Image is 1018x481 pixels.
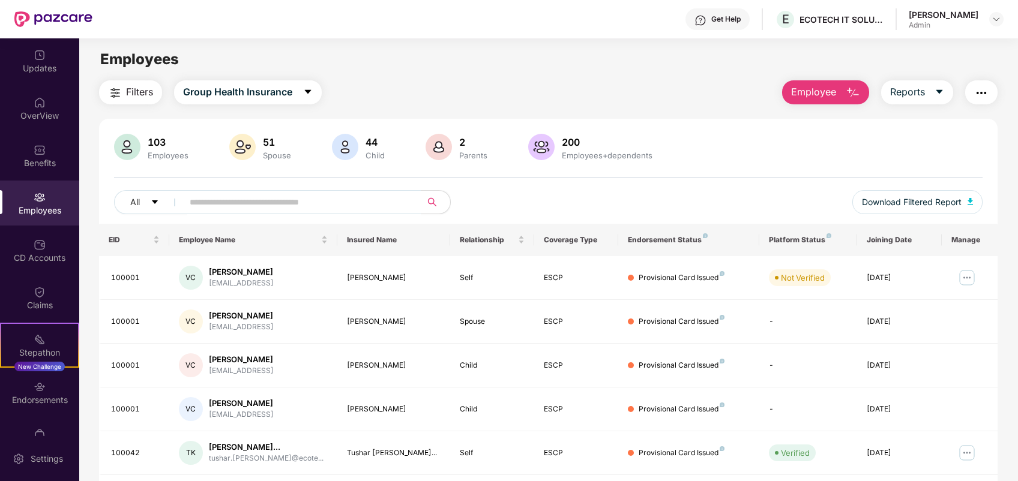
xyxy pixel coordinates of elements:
div: [PERSON_NAME] [909,9,978,20]
div: Provisional Card Issued [639,404,724,415]
img: svg+xml;base64,PHN2ZyB4bWxucz0iaHR0cDovL3d3dy53My5vcmcvMjAwMC9zdmciIHhtbG5zOnhsaW5rPSJodHRwOi8vd3... [114,134,140,160]
th: Joining Date [857,224,941,256]
div: Stepathon [1,347,78,359]
span: caret-down [151,198,159,208]
button: search [421,190,451,214]
img: svg+xml;base64,PHN2ZyB4bWxucz0iaHR0cDovL3d3dy53My5vcmcvMjAwMC9zdmciIHdpZHRoPSI4IiBoZWlnaHQ9IjgiIH... [703,233,708,238]
img: svg+xml;base64,PHN2ZyBpZD0iTXlfT3JkZXJzIiBkYXRhLW5hbWU9Ik15IE9yZGVycyIgeG1sbnM9Imh0dHA6Ly93d3cudz... [34,428,46,440]
div: [EMAIL_ADDRESS] [209,321,274,333]
img: manageButton [957,443,977,462]
div: Child [363,151,387,160]
div: Get Help [711,14,741,24]
img: svg+xml;base64,PHN2ZyBpZD0iVXBkYXRlZCIgeG1sbnM9Imh0dHA6Ly93d3cudzMub3JnLzIwMDAvc3ZnIiB3aWR0aD0iMj... [34,49,46,61]
div: 100001 [111,316,160,327]
div: ESCP [544,360,609,371]
div: Child [460,404,525,415]
img: svg+xml;base64,PHN2ZyB4bWxucz0iaHR0cDovL3d3dy53My5vcmcvMjAwMC9zdmciIHhtbG5zOnhsaW5rPSJodHRwOi8vd3... [229,134,256,160]
button: Filters [99,80,162,104]
img: svg+xml;base64,PHN2ZyB4bWxucz0iaHR0cDovL3d3dy53My5vcmcvMjAwMC9zdmciIHdpZHRoPSIyMSIgaGVpZ2h0PSIyMC... [34,333,46,345]
span: caret-down [303,87,313,98]
th: Coverage Type [534,224,618,256]
div: [DATE] [867,447,932,459]
th: Insured Name [337,224,450,256]
div: Child [460,360,525,371]
button: Allcaret-down [114,190,187,214]
span: Employee [791,85,836,100]
td: - [759,387,858,431]
div: Platform Status [769,235,848,245]
span: Employees [100,50,179,68]
th: Relationship [450,224,534,256]
img: svg+xml;base64,PHN2ZyB4bWxucz0iaHR0cDovL3d3dy53My5vcmcvMjAwMC9zdmciIHhtbG5zOnhsaW5rPSJodHRwOi8vd3... [846,86,860,100]
div: Self [460,272,525,284]
img: svg+xml;base64,PHN2ZyBpZD0iRW5kb3JzZW1lbnRzIiB4bWxucz0iaHR0cDovL3d3dy53My5vcmcvMjAwMC9zdmciIHdpZH... [34,381,46,393]
div: Provisional Card Issued [639,360,724,371]
div: [PERSON_NAME] [347,272,440,284]
img: svg+xml;base64,PHN2ZyB4bWxucz0iaHR0cDovL3d3dy53My5vcmcvMjAwMC9zdmciIHhtbG5zOnhsaW5rPSJodHRwOi8vd3... [332,134,358,160]
div: TK [179,441,203,465]
div: 100001 [111,360,160,371]
div: [EMAIL_ADDRESS] [209,278,274,289]
div: [EMAIL_ADDRESS] [209,365,274,377]
div: [EMAIL_ADDRESS] [209,409,274,420]
div: 100042 [111,447,160,459]
div: Admin [909,20,978,30]
img: svg+xml;base64,PHN2ZyBpZD0iRHJvcGRvd24tMzJ4MzIiIHhtbG5zPSJodHRwOi8vd3d3LnczLm9yZy8yMDAwL3N2ZyIgd2... [992,14,1001,24]
span: All [130,196,140,209]
div: New Challenge [14,362,65,371]
span: search [421,197,444,207]
div: [DATE] [867,272,932,284]
span: caret-down [935,87,944,98]
div: ESCP [544,447,609,459]
span: EID [109,235,151,245]
div: tushar.[PERSON_NAME]@ecote... [209,453,324,464]
td: - [759,300,858,344]
img: svg+xml;base64,PHN2ZyBpZD0iRW1wbG95ZWVzIiB4bWxucz0iaHR0cDovL3d3dy53My5vcmcvMjAwMC9zdmciIHdpZHRoPS... [34,191,46,203]
div: Settings [27,453,67,465]
div: Spouse [460,316,525,327]
div: [DATE] [867,316,932,327]
img: svg+xml;base64,PHN2ZyB4bWxucz0iaHR0cDovL3d3dy53My5vcmcvMjAwMC9zdmciIHdpZHRoPSIyNCIgaGVpZ2h0PSIyNC... [974,86,989,100]
div: Not Verified [781,272,825,284]
div: [DATE] [867,360,932,371]
div: ECOTECH IT SOLUTIONS PRIVATE LIMITED [800,14,884,25]
span: Employee Name [179,235,319,245]
img: New Pazcare Logo [14,11,92,27]
span: Group Health Insurance [183,85,292,100]
div: Provisional Card Issued [639,272,724,284]
div: [PERSON_NAME] [347,404,440,415]
div: Spouse [261,151,294,160]
th: Employee Name [169,224,338,256]
div: 44 [363,136,387,148]
div: 51 [261,136,294,148]
span: Reports [890,85,925,100]
span: Filters [126,85,153,100]
div: Self [460,447,525,459]
img: svg+xml;base64,PHN2ZyB4bWxucz0iaHR0cDovL3d3dy53My5vcmcvMjAwMC9zdmciIHhtbG5zOnhsaW5rPSJodHRwOi8vd3... [968,198,974,205]
div: [PERSON_NAME] [209,310,274,321]
div: [PERSON_NAME] [209,266,274,278]
div: [PERSON_NAME] [209,398,274,409]
div: Verified [781,447,810,459]
img: svg+xml;base64,PHN2ZyBpZD0iQ2xhaW0iIHhtbG5zPSJodHRwOi8vd3d3LnczLm9yZy8yMDAwL3N2ZyIgd2lkdGg9IjIwIi... [34,286,46,298]
img: svg+xml;base64,PHN2ZyB4bWxucz0iaHR0cDovL3d3dy53My5vcmcvMjAwMC9zdmciIHdpZHRoPSI4IiBoZWlnaHQ9IjgiIH... [720,402,724,407]
div: [PERSON_NAME] [347,360,440,371]
img: svg+xml;base64,PHN2ZyB4bWxucz0iaHR0cDovL3d3dy53My5vcmcvMjAwMC9zdmciIHhtbG5zOnhsaW5rPSJodHRwOi8vd3... [528,134,555,160]
div: Endorsement Status [628,235,749,245]
img: svg+xml;base64,PHN2ZyBpZD0iSG9tZSIgeG1sbnM9Imh0dHA6Ly93d3cudzMub3JnLzIwMDAvc3ZnIiB3aWR0aD0iMjAiIG... [34,97,46,109]
button: Reportscaret-down [881,80,953,104]
div: [PERSON_NAME] [347,316,440,327]
img: svg+xml;base64,PHN2ZyBpZD0iU2V0dGluZy0yMHgyMCIgeG1sbnM9Imh0dHA6Ly93d3cudzMub3JnLzIwMDAvc3ZnIiB3aW... [13,453,25,465]
div: Parents [457,151,490,160]
img: svg+xml;base64,PHN2ZyBpZD0iQ0RfQWNjb3VudHMiIGRhdGEtbmFtZT0iQ0QgQWNjb3VudHMiIHhtbG5zPSJodHRwOi8vd3... [34,239,46,251]
th: Manage [942,224,998,256]
td: - [759,344,858,387]
div: Employees [145,151,191,160]
img: svg+xml;base64,PHN2ZyBpZD0iSGVscC0zMngzMiIgeG1sbnM9Imh0dHA6Ly93d3cudzMub3JnLzIwMDAvc3ZnIiB3aWR0aD... [694,14,706,26]
img: svg+xml;base64,PHN2ZyBpZD0iQmVuZWZpdHMiIHhtbG5zPSJodHRwOi8vd3d3LnczLm9yZy8yMDAwL3N2ZyIgd2lkdGg9Ij... [34,144,46,156]
span: Relationship [460,235,516,245]
img: svg+xml;base64,PHN2ZyB4bWxucz0iaHR0cDovL3d3dy53My5vcmcvMjAwMC9zdmciIHdpZHRoPSI4IiBoZWlnaHQ9IjgiIH... [720,446,724,451]
div: Employees+dependents [559,151,655,160]
img: svg+xml;base64,PHN2ZyB4bWxucz0iaHR0cDovL3d3dy53My5vcmcvMjAwMC9zdmciIHhtbG5zOnhsaW5rPSJodHRwOi8vd3... [426,134,452,160]
button: Employee [782,80,869,104]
